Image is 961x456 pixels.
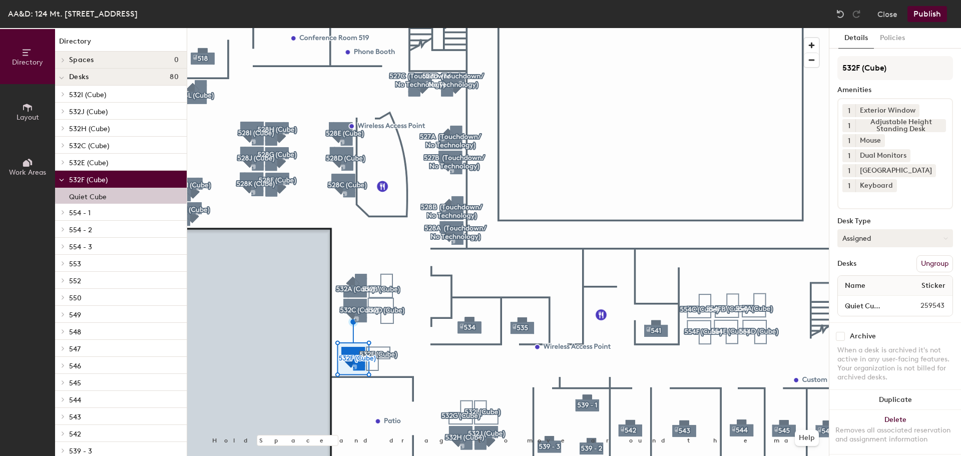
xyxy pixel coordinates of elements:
div: Dual Monitors [855,149,910,162]
span: 1 [848,151,850,161]
span: Sticker [916,277,950,295]
input: Unnamed desk [840,299,896,313]
span: 544 [69,396,81,404]
span: 546 [69,362,81,370]
button: 1 [842,149,855,162]
button: 1 [842,164,855,177]
div: Adjustable Height Standing Desk [855,119,946,132]
button: Ungroup [916,255,953,272]
span: Directory [12,58,43,67]
span: 532J (Cube) [69,108,108,116]
button: 1 [842,104,855,117]
button: Policies [874,28,911,49]
span: 532H (Cube) [69,125,110,133]
span: 554 - 1 [69,209,91,217]
div: Keyboard [855,179,897,192]
button: 1 [842,134,855,147]
div: [GEOGRAPHIC_DATA] [855,164,936,177]
button: Help [795,430,819,446]
div: When a desk is archived it's not active in any user-facing features. Your organization is not bil... [837,346,953,382]
h1: Directory [55,36,187,52]
span: 1 [848,106,850,116]
div: Desks [837,260,856,268]
span: 545 [69,379,81,387]
span: 1 [848,181,850,191]
span: 259543 [896,300,950,311]
div: Desk Type [837,217,953,225]
span: 1 [848,136,850,146]
span: 0 [174,56,179,64]
button: Duplicate [829,390,961,410]
button: 1 [842,119,855,132]
div: Mouse [855,134,885,147]
button: Close [877,6,897,22]
div: Removes all associated reservation and assignment information [835,426,955,444]
p: Quiet Cube [69,190,107,201]
span: 552 [69,277,81,285]
span: 550 [69,294,82,302]
span: Spaces [69,56,94,64]
span: 542 [69,430,81,438]
span: Name [840,277,870,295]
button: DeleteRemoves all associated reservation and assignment information [829,410,961,454]
span: 532I (Cube) [69,91,106,99]
span: 532C (Cube) [69,142,109,150]
span: 532E (Cube) [69,159,108,167]
span: 532F (Cube) [69,176,108,184]
span: 1 [848,166,850,176]
img: Undo [835,9,845,19]
button: Assigned [837,229,953,247]
span: 553 [69,260,81,268]
span: 543 [69,413,81,421]
button: 1 [842,179,855,192]
span: 554 - 3 [69,243,92,251]
span: 547 [69,345,81,353]
img: Redo [851,9,861,19]
div: AA&D: 124 Mt. [STREET_ADDRESS] [8,8,138,20]
span: 539 - 3 [69,447,92,455]
span: 1 [848,121,850,131]
span: 549 [69,311,81,319]
span: 548 [69,328,81,336]
button: Details [838,28,874,49]
div: Exterior Window [855,104,919,117]
span: Desks [69,73,89,81]
span: Layout [17,113,39,122]
button: Publish [907,6,947,22]
span: Work Areas [9,168,46,177]
span: 554 - 2 [69,226,92,234]
div: Amenities [837,86,953,94]
span: 80 [170,73,179,81]
div: Archive [850,332,876,340]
